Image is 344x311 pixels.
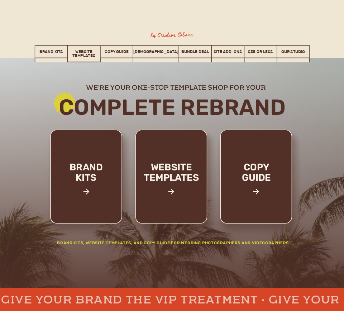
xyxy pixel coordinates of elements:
a: Site Add-Ons [212,45,244,58]
a: Brand Kits [35,45,67,58]
a: Website Templates [68,45,100,62]
h2: Brand Kits, website templates, and Copy Guide for wedding photographers and videographers [44,240,302,249]
h2: we're your one-stop template shop for your [45,84,306,91]
a: $35 or Less [244,45,277,58]
a: Our Studio [277,45,309,58]
a: Copy Guide [100,45,133,58]
a: website templates [134,162,209,195]
a: copy guide [230,162,283,202]
a: brand kits [62,162,110,202]
h3: by Creative Cabana [146,31,198,39]
a: [DEMOGRAPHIC_DATA] [133,45,178,58]
a: Bundle Deal [179,45,211,58]
h2: Complete rebrand [17,95,327,119]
